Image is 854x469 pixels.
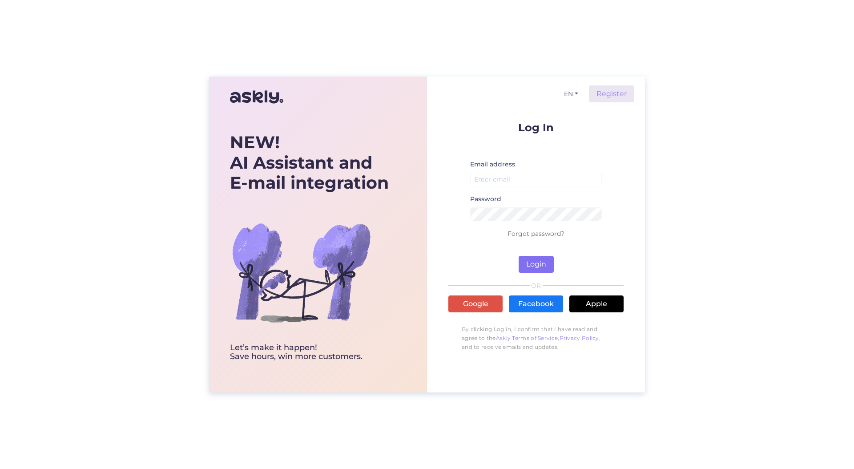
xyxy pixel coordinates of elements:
[230,201,372,344] img: bg-askly
[470,173,602,186] input: Enter email
[470,194,501,204] label: Password
[569,295,624,312] a: Apple
[230,132,280,153] b: NEW!
[230,132,389,193] div: AI Assistant and E-mail integration
[448,122,624,133] p: Log In
[530,283,543,289] span: OR
[496,335,558,341] a: Askly Terms of Service
[560,88,582,101] button: EN
[519,256,554,273] button: Login
[509,295,563,312] a: Facebook
[508,230,564,238] a: Forgot password?
[589,85,634,102] a: Register
[470,160,515,169] label: Email address
[230,344,389,361] div: Let’s make it happen! Save hours, win more customers.
[448,320,624,356] p: By clicking Log In, I confirm that I have read and agree to the , , and to receive emails and upd...
[448,295,503,312] a: Google
[560,335,599,341] a: Privacy Policy
[230,86,283,108] img: Askly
